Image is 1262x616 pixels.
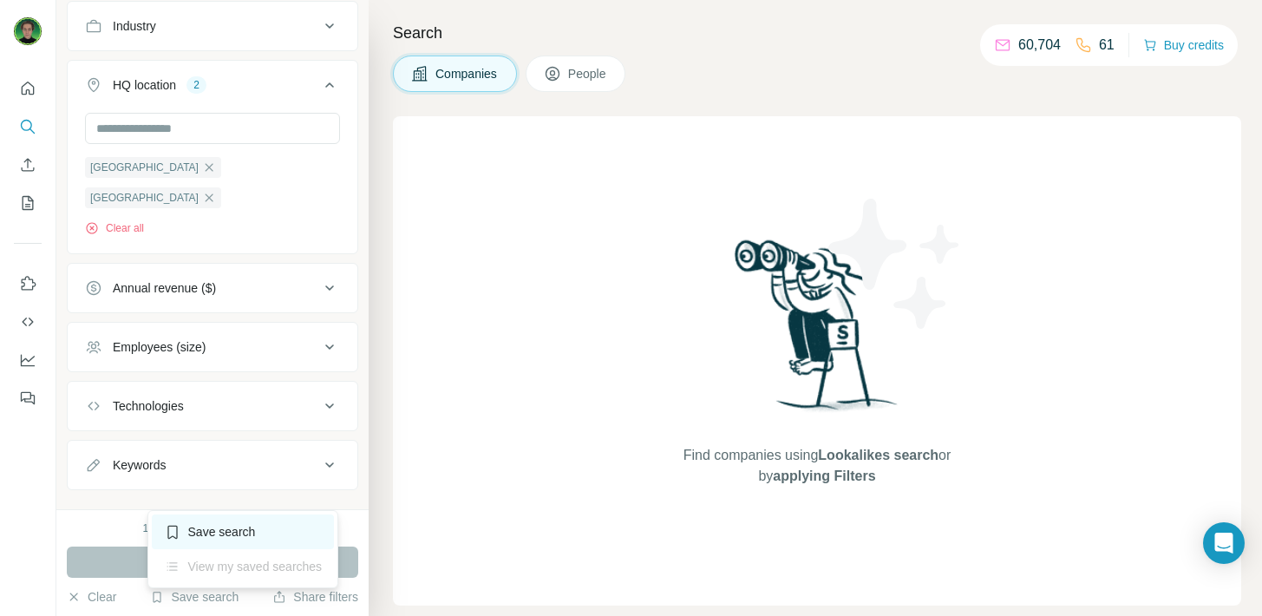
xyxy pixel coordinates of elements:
[1018,35,1061,56] p: 60,704
[150,588,239,606] button: Save search
[113,338,206,356] div: Employees (size)
[113,76,176,94] div: HQ location
[152,549,335,584] div: View my saved searches
[113,279,216,297] div: Annual revenue ($)
[773,469,875,483] span: applying Filters
[68,326,357,368] button: Employees (size)
[14,187,42,219] button: My lists
[14,268,42,299] button: Use Surfe on LinkedIn
[152,514,335,549] div: Save search
[143,521,283,536] div: 1990 search results remaining
[435,65,499,82] span: Companies
[14,383,42,414] button: Feedback
[113,456,166,474] div: Keywords
[14,17,42,45] img: Avatar
[14,306,42,337] button: Use Surfe API
[568,65,608,82] span: People
[817,186,973,342] img: Surfe Illustration - Stars
[113,397,184,415] div: Technologies
[186,77,206,93] div: 2
[85,220,144,236] button: Clear all
[68,64,357,113] button: HQ location2
[818,448,938,462] span: Lookalikes search
[678,445,956,487] span: Find companies using or by
[393,21,1241,45] h4: Search
[14,111,42,142] button: Search
[90,160,199,175] span: [GEOGRAPHIC_DATA]
[1099,35,1115,56] p: 61
[68,5,357,47] button: Industry
[727,235,907,429] img: Surfe Illustration - Woman searching with binoculars
[67,588,116,606] button: Clear
[14,73,42,104] button: Quick start
[1143,33,1224,57] button: Buy credits
[90,190,199,206] span: [GEOGRAPHIC_DATA]
[68,267,357,309] button: Annual revenue ($)
[272,588,358,606] button: Share filters
[68,385,357,427] button: Technologies
[1203,522,1245,564] div: Open Intercom Messenger
[113,17,156,35] div: Industry
[14,149,42,180] button: Enrich CSV
[68,444,357,486] button: Keywords
[14,344,42,376] button: Dashboard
